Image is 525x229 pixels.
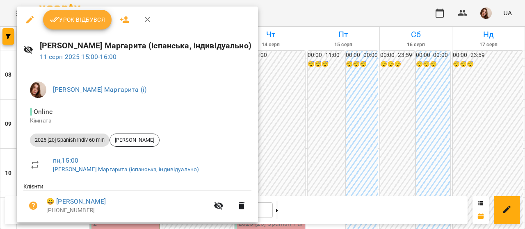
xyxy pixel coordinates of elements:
[30,82,46,98] img: 6cd80b088ed49068c990d7a30548842a.jpg
[53,86,146,93] a: [PERSON_NAME] Маргарита (і)
[30,108,54,116] span: - Online
[110,134,160,147] div: [PERSON_NAME]
[46,206,209,215] p: [PHONE_NUMBER]
[110,136,159,144] span: [PERSON_NAME]
[43,10,112,29] button: Урок відбувся
[50,15,105,25] span: Урок відбувся
[46,197,106,206] a: 😀 [PERSON_NAME]
[40,53,117,61] a: 11 серп 2025 15:00-16:00
[23,182,251,223] ul: Клієнти
[53,166,199,172] a: [PERSON_NAME] Маргарита (іспанська, індивідуально)
[30,136,110,144] span: 2025 [20] Spanish Indiv 60 min
[40,39,251,52] h6: [PERSON_NAME] Маргарита (іспанська, індивідуально)
[30,117,245,125] p: Кімната
[53,156,78,164] a: пн , 15:00
[23,196,43,215] button: Візит ще не сплачено. Додати оплату?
